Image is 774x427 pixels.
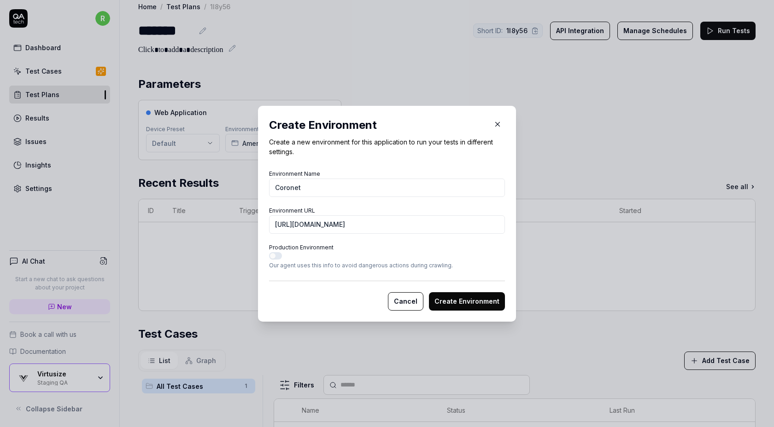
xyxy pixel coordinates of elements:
label: Environment URL [269,207,315,214]
button: Create Environment [429,292,505,311]
p: Create a new environment for this application to run your tests in different settings. [269,137,505,156]
h2: Create Environment [269,117,505,133]
button: Cancel [388,292,423,311]
label: Environment Name [269,170,320,177]
p: Our agent uses this info to avoid dangerous actions during crawling. [269,261,505,270]
label: Production Environment [269,244,334,251]
input: https://example.com [269,215,505,234]
button: Close Modal [490,117,505,132]
input: Production, Staging, Development, etc. [269,179,505,197]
